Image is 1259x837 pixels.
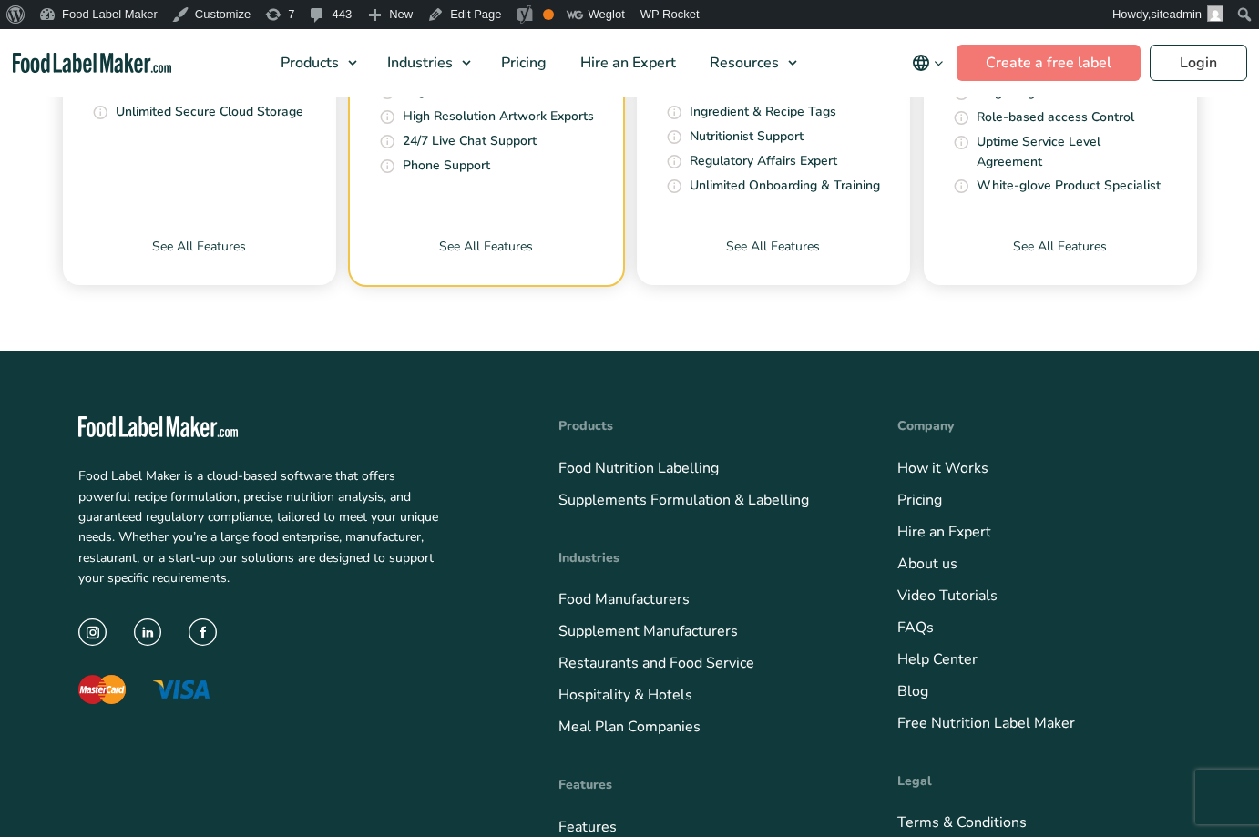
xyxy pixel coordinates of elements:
img: instagram icon [78,618,107,647]
img: The Visa logo with blue letters and a yellow flick above the [153,680,210,699]
a: Supplement Manufacturers [558,621,738,641]
span: Industries [382,53,455,73]
p: Legal [897,771,1181,791]
p: Nutritionist Support [690,127,804,147]
a: See All Features [63,237,336,285]
span: Pricing [496,53,548,73]
a: Pricing [485,29,559,97]
a: Food Nutrition Labelling [558,458,719,478]
p: White-glove Product Specialist [977,176,1161,196]
p: Ingredient & Recipe Tags [690,102,836,122]
span: Hire an Expert [575,53,678,73]
span: Products [275,53,341,73]
p: Company [897,416,1181,436]
a: See All Features [637,237,910,285]
a: Pricing [897,490,942,510]
p: Products [558,416,842,436]
p: Phone Support [403,156,490,176]
a: Video Tutorials [897,586,998,606]
p: Food Label Maker is a cloud-based software that offers powerful recipe formulation, precise nutri... [78,466,445,588]
a: Help Center [897,649,978,669]
button: Change language [899,45,957,81]
a: Food Manufacturers [558,589,690,609]
a: Terms & Conditions [897,812,1027,832]
a: Hire an Expert [897,522,991,542]
a: Industries [371,29,480,97]
a: Features [558,817,617,837]
a: About us [897,554,957,574]
p: Regulatory Affairs Expert [690,151,837,171]
p: High Resolution Artwork Exports [403,107,594,127]
a: Supplements Formulation & Labelling [558,490,809,510]
p: Features [558,775,842,795]
p: Unlimited Secure Cloud Storage [116,102,303,122]
p: Role-based access Control [977,107,1134,128]
a: Products [264,29,366,97]
a: Resources [693,29,806,97]
img: Facebook Icon [189,618,217,647]
a: How it Works [897,458,988,478]
a: Meal Plan Companies [558,717,701,737]
p: Uptime Service Level Agreement [977,132,1168,173]
img: LinkedIn Icon [134,618,162,647]
a: Create a free label [957,45,1141,81]
p: Unlimited Onboarding & Training [690,176,880,196]
a: Restaurants and Food Service [558,653,754,673]
div: OK [543,9,554,20]
a: Login [1150,45,1247,81]
a: See All Features [924,237,1197,285]
a: Food Label Maker homepage [13,53,172,74]
img: Food Label Maker - white [78,416,238,437]
a: Food Label Maker homepage [78,416,504,437]
span: siteadmin [1151,7,1202,21]
a: See All Features [350,237,623,285]
span: Resources [704,53,781,73]
a: Blog [897,681,928,701]
p: 24/7 Live Chat Support [403,131,537,151]
a: Hospitality & Hotels [558,685,692,705]
a: FAQs [897,618,934,638]
a: Free Nutrition Label Maker [897,713,1075,733]
img: The Mastercard logo displaying a red circle saying [78,675,126,704]
a: Hire an Expert [564,29,689,97]
p: Industries [558,548,842,568]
